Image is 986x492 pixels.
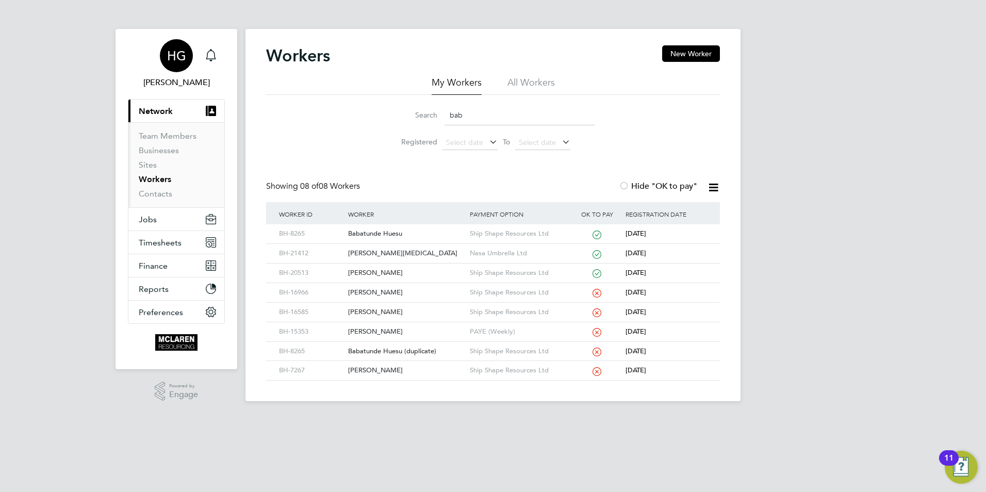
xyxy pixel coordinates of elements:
[346,264,467,283] div: [PERSON_NAME]
[128,122,224,207] div: Network
[128,100,224,122] button: Network
[300,181,319,191] span: 08 of
[128,334,225,351] a: Go to home page
[169,390,198,399] span: Engage
[626,229,646,238] span: [DATE]
[626,366,646,374] span: [DATE]
[139,160,157,170] a: Sites
[446,138,483,147] span: Select date
[519,138,556,147] span: Select date
[128,231,224,254] button: Timesheets
[276,303,346,322] div: BH-16585
[500,135,513,149] span: To
[139,145,179,155] a: Businesses
[626,268,646,277] span: [DATE]
[128,39,225,89] a: HG[PERSON_NAME]
[467,322,571,341] div: PAYE (Weekly)
[571,202,623,226] div: OK to pay
[139,238,182,248] span: Timesheets
[467,224,571,243] div: Ship Shape Resources Ltd
[346,342,467,361] div: Babatunde Huesu (duplicate)
[128,76,225,89] span: Harry Gelb
[128,301,224,323] button: Preferences
[139,189,172,199] a: Contacts
[619,181,697,191] label: Hide "OK to pay"
[626,249,646,257] span: [DATE]
[346,322,467,341] div: [PERSON_NAME]
[276,360,710,369] a: BH-7267[PERSON_NAME]Ship Shape Resources Ltd[DATE]
[167,49,186,62] span: HG
[467,342,571,361] div: Ship Shape Resources Ltd
[276,322,710,331] a: BH-15353[PERSON_NAME]PAYE (Weekly)[DATE]
[626,327,646,336] span: [DATE]
[346,224,467,243] div: Babatunde Huesu
[139,215,157,224] span: Jobs
[128,208,224,231] button: Jobs
[276,244,346,263] div: BH-21412
[467,264,571,283] div: Ship Shape Resources Ltd
[139,174,171,184] a: Workers
[276,243,710,252] a: BH-21412[PERSON_NAME][MEDICAL_DATA]Nasa Umbrella Ltd[DATE]
[139,106,173,116] span: Network
[300,181,360,191] span: 08 Workers
[276,283,710,291] a: BH-16966[PERSON_NAME]Ship Shape Resources Ltd[DATE]
[276,263,710,272] a: BH-20513[PERSON_NAME]Ship Shape Resources Ltd[DATE]
[467,202,571,226] div: Payment Option
[276,341,710,350] a: BH-8265Babatunde Huesu (duplicate)Ship Shape Resources Ltd[DATE]
[266,181,362,192] div: Showing
[116,29,237,369] nav: Main navigation
[623,202,710,226] div: Registration Date
[391,137,437,146] label: Registered
[507,76,555,95] li: All Workers
[346,303,467,322] div: [PERSON_NAME]
[139,307,183,317] span: Preferences
[276,322,346,341] div: BH-15353
[276,224,346,243] div: BH-8265
[432,76,482,95] li: My Workers
[467,303,571,322] div: Ship Shape Resources Ltd
[276,224,710,233] a: BH-8265Babatunde HuesuShip Shape Resources Ltd[DATE]
[346,244,467,263] div: [PERSON_NAME][MEDICAL_DATA]
[945,451,978,484] button: Open Resource Center, 11 new notifications
[276,302,710,311] a: BH-16585[PERSON_NAME]Ship Shape Resources Ltd[DATE]
[276,342,346,361] div: BH-8265
[346,361,467,380] div: [PERSON_NAME]
[128,277,224,300] button: Reports
[139,284,169,294] span: Reports
[276,283,346,302] div: BH-16966
[276,264,346,283] div: BH-20513
[626,347,646,355] span: [DATE]
[467,283,571,302] div: Ship Shape Resources Ltd
[155,334,197,351] img: mclaren-logo-retina.png
[467,361,571,380] div: Ship Shape Resources Ltd
[155,382,199,401] a: Powered byEngage
[128,254,224,277] button: Finance
[139,131,196,141] a: Team Members
[944,458,954,471] div: 11
[266,45,330,66] h2: Workers
[467,244,571,263] div: Nasa Umbrella Ltd
[626,307,646,316] span: [DATE]
[391,110,437,120] label: Search
[662,45,720,62] button: New Worker
[169,382,198,390] span: Powered by
[346,202,467,226] div: Worker
[139,261,168,271] span: Finance
[276,202,346,226] div: Worker ID
[445,105,595,125] input: Name, email or phone number
[346,283,467,302] div: [PERSON_NAME]
[276,361,346,380] div: BH-7267
[626,288,646,297] span: [DATE]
